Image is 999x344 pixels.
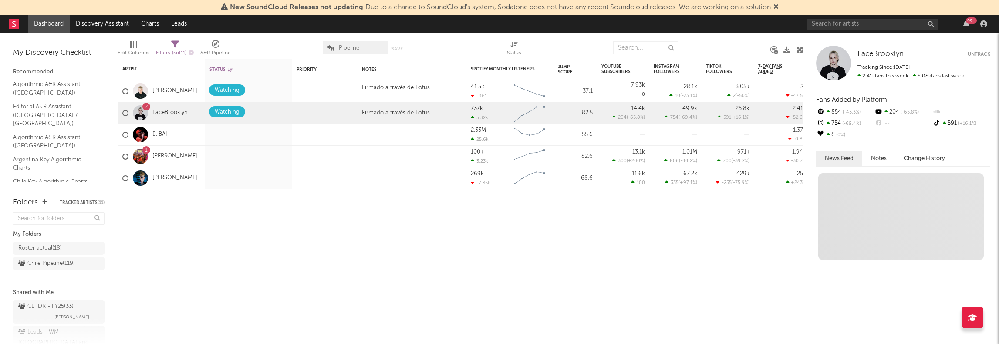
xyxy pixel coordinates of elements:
button: Tracked Artists(11) [60,200,105,205]
input: Search... [613,41,678,54]
div: 3.23k [471,158,488,164]
div: 8 [816,129,874,140]
div: ( ) [727,93,749,98]
span: 2 [733,94,736,98]
span: +97.1 % [680,180,696,185]
button: Change History [895,151,954,166]
span: -69.4 % [680,115,696,120]
span: 2.41k fans this week [857,73,908,79]
a: CL_DR - FY25(33)[PERSON_NAME] [13,300,105,324]
div: 67.2k [683,171,697,177]
div: 3.05k [736,84,749,90]
a: Argentina Key Algorithmic Charts [13,155,96,173]
div: -52.6 % [786,114,806,120]
div: 37.1 [558,86,593,97]
a: Dashboard [28,15,70,33]
button: 99+ [963,20,969,27]
span: 5.08k fans last week [857,73,964,79]
a: Discovery Assistant [70,15,135,33]
div: Edit Columns [118,37,149,62]
div: 429k [736,171,749,177]
div: 100k [471,149,483,155]
div: 82.5 [558,108,593,118]
div: 1.01M [682,149,697,155]
span: FaceBrooklyn [857,50,904,58]
div: CL_DR - FY25 ( 33 ) [18,301,74,312]
button: Notes [862,151,895,166]
div: ( ) [612,158,645,164]
svg: Chart title [510,102,549,124]
div: 2.41k [793,106,806,111]
div: 14.4k [631,106,645,111]
div: 49.9k [682,106,697,111]
div: -30.7 % [786,158,806,164]
div: Watching [215,85,240,96]
div: 2.33M [471,127,486,133]
input: Search for artists [807,19,938,30]
a: Leads [165,15,193,33]
a: Chile Pipeline(119) [13,257,105,270]
a: Algorithmic A&R Assistant ([GEOGRAPHIC_DATA]) [13,80,96,97]
div: Recommended [13,67,105,77]
div: Artist [122,67,188,72]
div: A&R Pipeline [200,48,231,58]
div: 5.32k [471,115,488,120]
div: 68.6 [558,173,593,184]
div: -- [932,107,990,118]
span: 10 [675,94,680,98]
span: +16.1 % [732,115,748,120]
div: Folders [13,197,38,208]
span: -65.8 % [899,110,919,115]
div: 55.6 [558,130,593,140]
span: Dismiss [773,4,779,11]
a: Editorial A&R Assistant ([GEOGRAPHIC_DATA] / [GEOGRAPHIC_DATA]) [13,102,96,128]
div: YouTube Subscribers [601,64,632,74]
a: Chile Key Algorithmic Charts [13,177,96,187]
svg: Chart title [510,80,549,102]
span: Tracking Since: [DATE] [857,65,910,70]
span: 806 [670,159,679,164]
div: ( ) [669,93,697,98]
span: -69.4 % [841,121,861,126]
button: News Feed [816,151,862,166]
div: ( ) [718,114,749,120]
span: -65.8 % [628,115,644,120]
span: +16.1 % [957,121,976,126]
span: -255 [722,180,732,185]
div: 754 [816,118,874,129]
div: A&R Pipeline [200,37,231,62]
div: ( ) [612,114,645,120]
span: 0 % [835,133,845,137]
span: 204 [618,115,627,120]
a: Charts [135,15,165,33]
div: 0 [601,80,645,102]
span: -44.2 % [680,159,696,164]
div: Shared with Me [13,287,105,298]
span: Pipeline [339,45,359,51]
span: 591 [723,115,731,120]
div: Status [209,67,266,72]
div: 7.93k [631,82,645,88]
a: El BAI [152,131,167,138]
div: ( ) [716,180,749,185]
div: 269k [471,171,484,177]
div: TikTok Followers [706,64,736,74]
div: My Discovery Checklist [13,48,105,58]
div: 257 [797,171,806,177]
span: ( 5 of 11 ) [172,51,186,56]
span: -39.2 % [733,159,748,164]
div: Watching [215,107,240,117]
span: -50 % [737,94,748,98]
span: -43.3 % [841,110,861,115]
div: Notes [362,67,449,72]
div: 737k [471,106,483,111]
span: 100 [637,180,645,185]
div: -961 [471,93,487,99]
div: 204 [874,107,932,118]
span: 7-Day Fans Added [758,64,793,74]
div: Status [507,37,521,62]
span: +200 % [628,159,644,164]
div: Chile Pipeline ( 119 ) [18,258,75,269]
div: Spotify Monthly Listeners [471,67,536,72]
a: [PERSON_NAME] [152,153,197,160]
